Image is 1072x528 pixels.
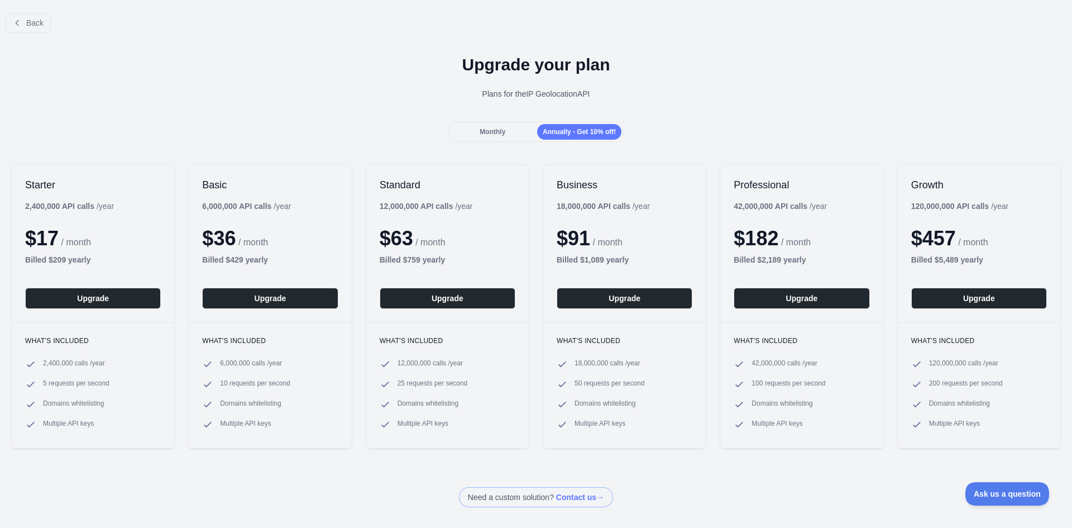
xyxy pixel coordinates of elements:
[734,227,778,250] span: $ 182
[557,227,590,250] span: $ 91
[415,237,445,247] span: / month
[380,255,446,264] b: Billed $ 759 yearly
[965,482,1050,506] iframe: Toggle Customer Support
[593,237,623,247] span: / month
[781,237,811,247] span: / month
[557,255,629,264] b: Billed $ 1,089 yearly
[734,255,806,264] b: Billed $ 2,189 yearly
